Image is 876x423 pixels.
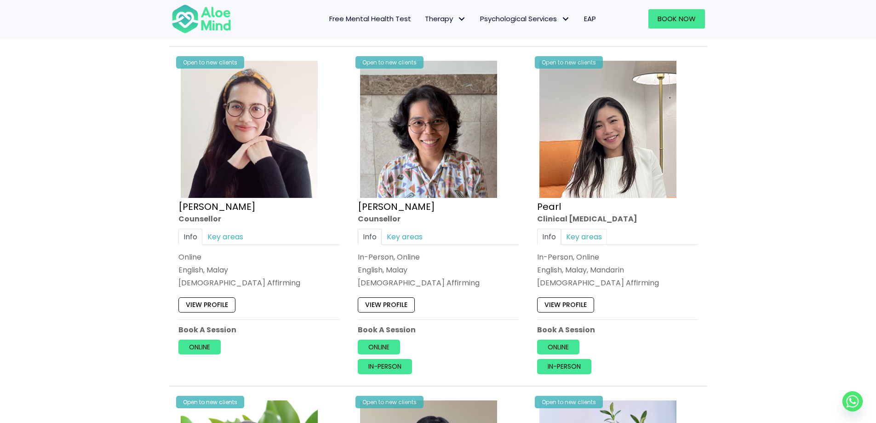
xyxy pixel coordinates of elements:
[178,298,235,313] a: View profile
[539,61,676,198] img: Pearl photo
[360,61,497,198] img: zafeera counsellor
[658,14,696,23] span: Book Now
[176,396,244,408] div: Open to new clients
[358,252,519,262] div: In-Person, Online
[355,396,424,408] div: Open to new clients
[480,14,570,23] span: Psychological Services
[358,278,519,289] div: [DEMOGRAPHIC_DATA] Affirming
[418,9,473,29] a: TherapyTherapy: submenu
[358,229,382,245] a: Info
[176,56,244,69] div: Open to new clients
[322,9,418,29] a: Free Mental Health Test
[537,229,561,245] a: Info
[202,229,248,245] a: Key areas
[455,12,469,26] span: Therapy: submenu
[561,229,607,245] a: Key areas
[178,324,339,335] p: Book A Session
[178,229,202,245] a: Info
[178,214,339,224] div: Counsellor
[584,14,596,23] span: EAP
[382,229,428,245] a: Key areas
[537,340,579,354] a: Online
[535,396,603,408] div: Open to new clients
[178,265,339,275] p: English, Malay
[577,9,603,29] a: EAP
[358,324,519,335] p: Book A Session
[473,9,577,29] a: Psychological ServicesPsychological Services: submenu
[537,278,698,289] div: [DEMOGRAPHIC_DATA] Affirming
[358,298,415,313] a: View profile
[537,359,591,374] a: In-person
[535,56,603,69] div: Open to new clients
[178,200,256,213] a: [PERSON_NAME]
[537,200,561,213] a: Pearl
[559,12,573,26] span: Psychological Services: submenu
[358,340,400,354] a: Online
[243,9,603,29] nav: Menu
[178,340,221,354] a: Online
[329,14,411,23] span: Free Mental Health Test
[178,278,339,289] div: [DEMOGRAPHIC_DATA] Affirming
[178,252,339,262] div: Online
[537,324,698,335] p: Book A Session
[537,214,698,224] div: Clinical [MEDICAL_DATA]
[537,252,698,262] div: In-Person, Online
[181,61,318,198] img: Therapist Photo Update
[537,298,594,313] a: View profile
[358,265,519,275] p: English, Malay
[358,214,519,224] div: Counsellor
[842,391,863,411] a: Whatsapp
[537,265,698,275] p: English, Malay, Mandarin
[358,359,412,374] a: In-person
[358,200,435,213] a: [PERSON_NAME]
[425,14,466,23] span: Therapy
[172,4,231,34] img: Aloe mind Logo
[648,9,705,29] a: Book Now
[355,56,424,69] div: Open to new clients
